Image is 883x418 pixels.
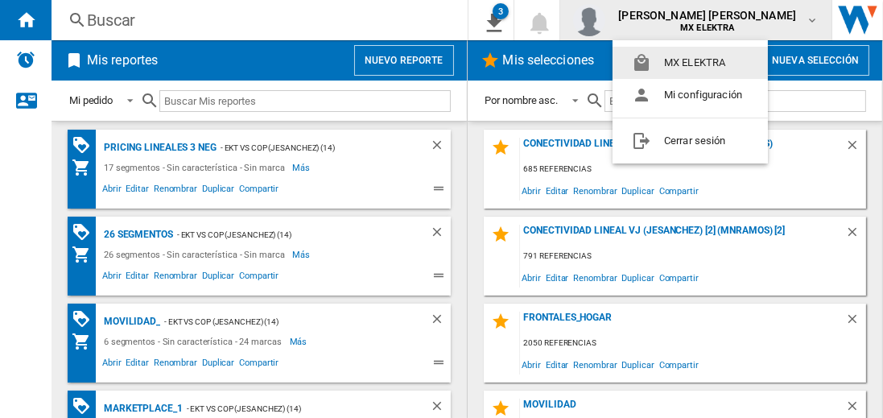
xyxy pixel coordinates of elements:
[613,47,768,79] button: MX ELEKTRA
[613,79,768,111] button: Mi configuración
[613,125,768,157] button: Cerrar sesión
